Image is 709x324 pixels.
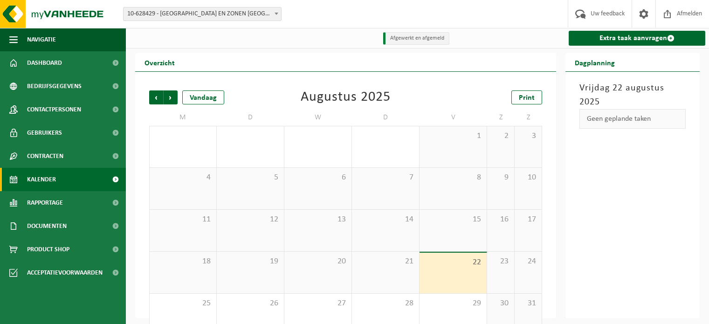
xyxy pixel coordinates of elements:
span: 31 [519,298,537,309]
div: Geen geplande taken [579,109,686,129]
span: 11 [154,214,212,225]
span: 29 [424,298,482,309]
span: Dashboard [27,51,62,75]
a: Extra taak aanvragen [569,31,705,46]
span: 18 [154,256,212,267]
span: Print [519,94,535,102]
td: Z [487,109,515,126]
span: Kalender [27,168,56,191]
li: Afgewerkt en afgemeld [383,32,449,45]
span: 14 [357,214,414,225]
td: Z [515,109,542,126]
span: 8 [424,172,482,183]
span: Bedrijfsgegevens [27,75,82,98]
div: Vandaag [182,90,224,104]
span: Navigatie [27,28,56,51]
span: Product Shop [27,238,69,261]
h2: Overzicht [135,53,184,71]
span: 13 [289,214,347,225]
h2: Dagplanning [565,53,624,71]
span: Rapportage [27,191,63,214]
span: 12 [221,214,279,225]
span: 30 [492,298,509,309]
span: 22 [424,257,482,268]
div: Augustus 2025 [301,90,391,104]
span: 26 [221,298,279,309]
span: 15 [424,214,482,225]
a: Print [511,90,542,104]
td: V [420,109,487,126]
span: 9 [492,172,509,183]
span: 10-628429 - CASTELEYN EN ZONEN NV - MEULEBEKE [123,7,282,21]
span: 3 [519,131,537,141]
span: Volgende [164,90,178,104]
span: Contactpersonen [27,98,81,121]
span: 28 [357,298,414,309]
td: W [284,109,352,126]
span: Vorige [149,90,163,104]
span: Documenten [27,214,67,238]
span: 1 [424,131,482,141]
span: 7 [357,172,414,183]
span: Acceptatievoorwaarden [27,261,103,284]
td: D [352,109,420,126]
span: Gebruikers [27,121,62,145]
span: 19 [221,256,279,267]
h3: Vrijdag 22 augustus 2025 [579,81,686,109]
span: 2 [492,131,509,141]
span: 10 [519,172,537,183]
span: 10-628429 - CASTELEYN EN ZONEN NV - MEULEBEKE [124,7,281,21]
td: D [217,109,284,126]
span: 20 [289,256,347,267]
span: 24 [519,256,537,267]
span: 27 [289,298,347,309]
span: Contracten [27,145,63,168]
span: 5 [221,172,279,183]
span: 25 [154,298,212,309]
span: 21 [357,256,414,267]
span: 16 [492,214,509,225]
td: M [149,109,217,126]
span: 6 [289,172,347,183]
span: 17 [519,214,537,225]
span: 4 [154,172,212,183]
span: 23 [492,256,509,267]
